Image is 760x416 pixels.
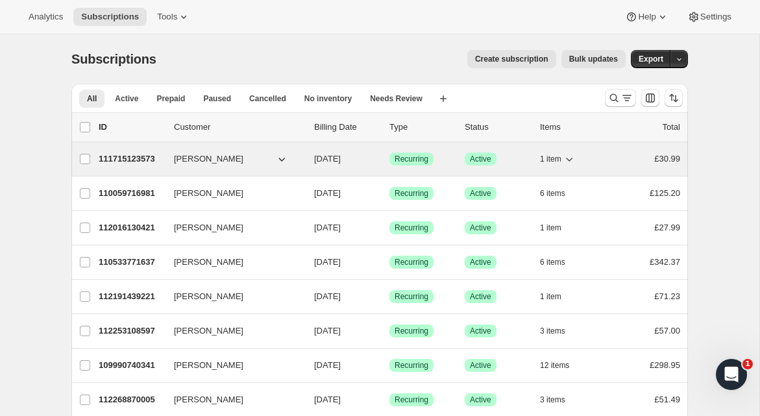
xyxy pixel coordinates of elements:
[99,253,680,271] div: 110533771637[PERSON_NAME][DATE]SuccessRecurringSuccessActive6 items£342.37
[81,12,139,22] span: Subscriptions
[99,324,164,337] p: 112253108597
[174,324,243,337] span: [PERSON_NAME]
[631,50,671,68] button: Export
[166,149,296,169] button: [PERSON_NAME]
[99,391,680,409] div: 112268870005[PERSON_NAME][DATE]SuccessRecurringSuccessActive3 items£51.49
[540,288,576,306] button: 1 item
[470,326,491,336] span: Active
[654,154,680,164] span: £30.99
[395,326,428,336] span: Recurring
[99,356,680,374] div: 109990740341[PERSON_NAME][DATE]SuccessRecurringSuccessActive12 items£298.95
[540,395,565,405] span: 3 items
[540,391,580,409] button: 3 items
[650,360,680,370] span: £298.95
[475,54,548,64] span: Create subscription
[99,187,164,200] p: 110059716981
[470,291,491,302] span: Active
[470,154,491,164] span: Active
[540,291,561,302] span: 1 item
[174,187,243,200] span: [PERSON_NAME]
[71,52,156,66] span: Subscriptions
[99,221,164,234] p: 112016130421
[540,356,583,374] button: 12 items
[174,153,243,165] span: [PERSON_NAME]
[654,291,680,301] span: £71.23
[540,257,565,267] span: 6 items
[314,291,341,301] span: [DATE]
[617,8,676,26] button: Help
[540,150,576,168] button: 1 item
[156,93,185,104] span: Prepaid
[99,153,164,165] p: 111715123573
[470,395,491,405] span: Active
[639,54,663,64] span: Export
[99,359,164,372] p: 109990740341
[73,8,147,26] button: Subscriptions
[540,184,580,202] button: 6 items
[540,188,565,199] span: 6 items
[370,93,423,104] span: Needs Review
[174,221,243,234] span: [PERSON_NAME]
[157,12,177,22] span: Tools
[314,188,341,198] span: [DATE]
[395,154,428,164] span: Recurring
[314,257,341,267] span: [DATE]
[467,50,556,68] button: Create subscription
[569,54,618,64] span: Bulk updates
[680,8,739,26] button: Settings
[99,219,680,237] div: 112016130421[PERSON_NAME][DATE]SuccessRecurringSuccessActive1 item£27.99
[314,121,379,134] p: Billing Date
[470,223,491,233] span: Active
[166,183,296,204] button: [PERSON_NAME]
[166,355,296,376] button: [PERSON_NAME]
[203,93,231,104] span: Paused
[395,360,428,371] span: Recurring
[395,291,428,302] span: Recurring
[99,121,680,134] div: IDCustomerBilling DateTypeStatusItemsTotal
[470,360,491,371] span: Active
[700,12,731,22] span: Settings
[665,89,683,107] button: Sort the results
[395,257,428,267] span: Recurring
[166,389,296,410] button: [PERSON_NAME]
[641,89,659,107] button: Customize table column order and visibility
[433,90,454,108] button: Create new view
[540,154,561,164] span: 1 item
[99,290,164,303] p: 112191439221
[395,395,428,405] span: Recurring
[389,121,454,134] div: Type
[166,321,296,341] button: [PERSON_NAME]
[21,8,71,26] button: Analytics
[650,257,680,267] span: £342.37
[654,223,680,232] span: £27.99
[149,8,198,26] button: Tools
[650,188,680,198] span: £125.20
[465,121,530,134] p: Status
[99,393,164,406] p: 112268870005
[99,322,680,340] div: 112253108597[PERSON_NAME][DATE]SuccessRecurringSuccessActive3 items£57.00
[99,121,164,134] p: ID
[716,359,747,390] iframe: Intercom live chat
[166,286,296,307] button: [PERSON_NAME]
[540,326,565,336] span: 3 items
[99,288,680,306] div: 112191439221[PERSON_NAME][DATE]SuccessRecurringSuccessActive1 item£71.23
[87,93,97,104] span: All
[314,223,341,232] span: [DATE]
[99,256,164,269] p: 110533771637
[540,360,569,371] span: 12 items
[115,93,138,104] span: Active
[395,223,428,233] span: Recurring
[174,359,243,372] span: [PERSON_NAME]
[470,188,491,199] span: Active
[395,188,428,199] span: Recurring
[605,89,636,107] button: Search and filter results
[663,121,680,134] p: Total
[314,154,341,164] span: [DATE]
[174,393,243,406] span: [PERSON_NAME]
[174,121,304,134] p: Customer
[638,12,656,22] span: Help
[654,395,680,404] span: £51.49
[249,93,286,104] span: Cancelled
[174,290,243,303] span: [PERSON_NAME]
[99,150,680,168] div: 111715123573[PERSON_NAME][DATE]SuccessRecurringSuccessActive1 item£30.99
